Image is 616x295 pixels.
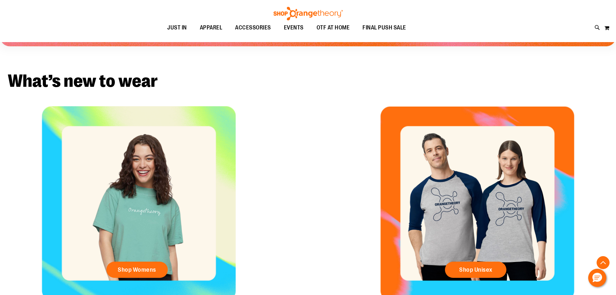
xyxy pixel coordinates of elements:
[200,20,222,35] span: APPAREL
[118,266,156,273] span: Shop Womens
[229,20,277,35] a: ACCESSORIES
[277,20,310,35] a: EVENTS
[284,20,304,35] span: EVENTS
[167,20,187,35] span: JUST IN
[597,256,610,269] button: Back To Top
[193,20,229,35] a: APPAREL
[235,20,271,35] span: ACCESSORIES
[106,262,168,278] a: Shop Womens
[8,72,608,90] h2: What’s new to wear
[273,7,344,20] img: Shop Orangetheory
[161,20,193,35] a: JUST IN
[310,20,356,35] a: OTF AT HOME
[356,20,413,35] a: FINAL PUSH SALE
[445,262,506,278] a: Shop Unisex
[362,20,406,35] span: FINAL PUSH SALE
[588,269,606,287] button: Hello, have a question? Let’s chat.
[317,20,350,35] span: OTF AT HOME
[459,266,492,273] span: Shop Unisex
